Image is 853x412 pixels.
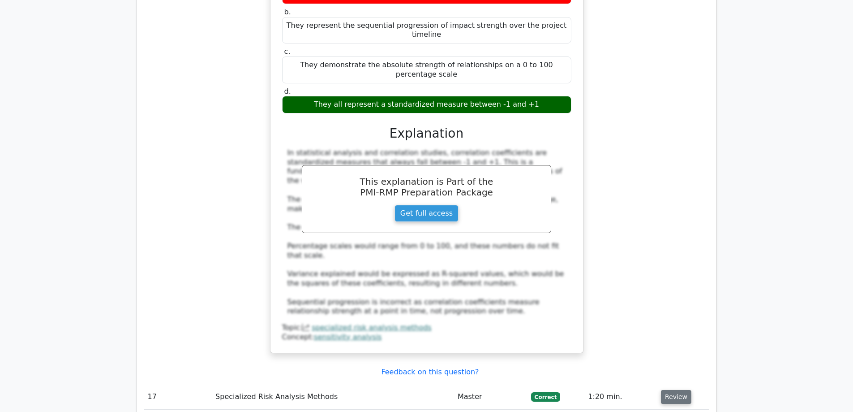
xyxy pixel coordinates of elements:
[531,392,560,401] span: Correct
[282,17,571,44] div: They represent the sequential progression of impact strength over the project timeline
[394,205,459,222] a: Get full access
[584,384,657,410] td: 1:20 min.
[287,126,566,141] h3: Explanation
[282,333,571,342] div: Concept:
[284,87,291,95] span: d.
[284,47,291,56] span: c.
[144,384,212,410] td: 17
[212,384,454,410] td: Specialized Risk Analysis Methods
[381,368,479,376] a: Feedback on this question?
[454,384,527,410] td: Master
[312,323,431,332] a: specialized risk analysis methods
[314,333,381,341] a: sensitivity analysis
[287,148,566,316] div: In statistical analysis and correlation studies, correlation coefficients are standardized measur...
[282,323,571,333] div: Topic:
[284,8,291,16] span: b.
[282,56,571,83] div: They demonstrate the absolute strength of relationships on a 0 to 100 percentage scale
[282,96,571,113] div: They all represent a standardized measure between -1 and +1
[661,390,691,404] button: Review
